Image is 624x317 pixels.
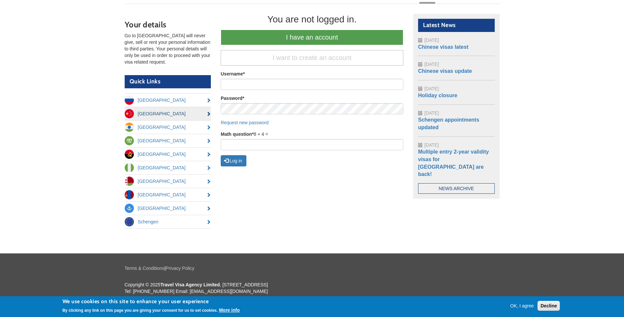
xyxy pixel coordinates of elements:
a: Chinese visas latest [418,44,468,50]
a: [GEOGRAPHIC_DATA] [125,107,211,120]
button: Log in [221,155,246,166]
span: [DATE] [424,86,439,91]
a: [GEOGRAPHIC_DATA] [125,202,211,215]
span: [DATE] [424,38,439,43]
a: Schengen appointments updated [418,117,479,130]
h2: Latest News [418,19,495,32]
a: I have an account [221,30,403,45]
a: Request new password [221,120,269,125]
div: You are not logged in. [221,14,403,25]
span: This field is required. [242,96,244,101]
button: OK, I agree [508,303,537,309]
p: By clicking any link on this page you are giving your consent for us to set cookies. [62,308,218,313]
span: [DATE] [424,142,439,148]
a: Privacy Policy [166,266,194,271]
a: Holiday closure [418,93,457,98]
p: Go to [GEOGRAPHIC_DATA] will never give, sell or rent your personal information to third parties.... [125,32,211,65]
a: Chinese visas update [418,68,472,74]
a: News Archive [418,183,495,194]
label: Username [221,71,245,77]
span: [DATE] [424,62,439,67]
label: Math question [221,131,254,137]
span: This field is required. [243,71,245,76]
p: Copyright © 2025 , [STREET_ADDRESS] Tel: [PHONE_NUMBER] Email: [EMAIL_ADDRESS][DOMAIN_NAME] [125,281,500,295]
a: [GEOGRAPHIC_DATA] [125,148,211,161]
strong: Travel Visa Agency Limited [161,282,220,287]
p: | [125,265,500,272]
a: Multiple entry 2-year validity visas for [GEOGRAPHIC_DATA] are back! [418,149,489,177]
a: [GEOGRAPHIC_DATA] [125,161,211,174]
a: [GEOGRAPHIC_DATA] [125,94,211,107]
a: I want to create an account [221,50,403,66]
a: [GEOGRAPHIC_DATA] [125,188,211,201]
label: Password [221,95,244,101]
span: [DATE] [424,110,439,116]
h2: We use cookies on this site to enhance your user experience [62,298,240,305]
button: Decline [537,301,560,311]
a: [GEOGRAPHIC_DATA] [125,134,211,147]
span: This field is required. [252,131,254,137]
h3: Your details [125,20,211,29]
button: More info [219,307,240,313]
a: [GEOGRAPHIC_DATA] [125,175,211,188]
a: Terms & Conditions [125,266,164,271]
div: 8 + 4 = [221,131,403,150]
a: Schengen [125,215,211,228]
a: [GEOGRAPHIC_DATA] [125,121,211,134]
